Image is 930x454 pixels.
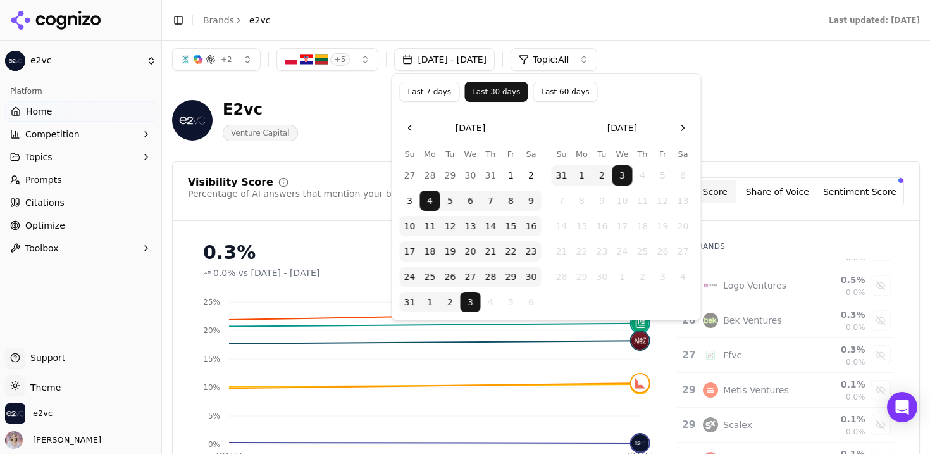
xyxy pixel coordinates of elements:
[400,191,420,211] button: Sunday, August 3rd, 2025
[461,216,481,236] button: Wednesday, August 13th, 2025, selected
[420,191,440,211] button: Monday, August 4th, 2025, selected
[481,267,501,287] button: Thursday, August 28th, 2025, selected
[394,48,495,71] button: [DATE] - [DATE]
[400,148,420,160] th: Sunday
[5,431,23,449] img: Basak Zorlutuna
[5,170,156,190] a: Prompts
[461,267,481,287] button: Wednesday, August 27th, 2025, selected
[208,440,220,449] tspan: 0%
[285,53,297,66] img: PL
[481,148,501,160] th: Thursday
[440,216,461,236] button: Tuesday, August 12th, 2025, selected
[481,165,501,186] button: Thursday, July 31st, 2025
[810,413,865,426] div: 0.1 %
[533,82,597,102] button: Last 60 days
[481,216,501,236] button: Thursday, August 14th, 2025, selected
[33,408,53,419] span: e2vc
[631,332,649,350] img: andreessen horowitz
[239,267,320,279] span: vs [DATE] - [DATE]
[400,292,420,312] button: Sunday, August 31st, 2025, selected
[26,105,52,118] span: Home
[673,148,693,160] th: Saturday
[633,148,653,160] th: Thursday
[30,55,141,66] span: e2vc
[819,180,901,203] button: Sentiment Score
[682,348,691,363] div: 27
[440,267,461,287] button: Tuesday, August 26th, 2025, selected
[887,392,917,422] div: Open Intercom Messenger
[440,165,461,186] button: Tuesday, July 29th, 2025
[300,53,313,66] img: HR
[871,275,891,296] button: Show logo ventures data
[736,180,819,203] button: Share of Voice
[420,216,440,236] button: Monday, August 11th, 2025, selected
[25,219,65,232] span: Optimize
[533,53,569,66] span: Topic: All
[521,241,542,262] button: Saturday, August 23rd, 2025, selected
[703,417,718,432] img: scalex
[871,415,891,435] button: Show scalex data
[188,187,412,200] div: Percentage of AI answers that mention your brand
[203,15,234,25] a: Brands
[203,241,650,264] div: 0.3%
[25,196,65,209] span: Citations
[5,124,156,144] button: Competition
[871,310,891,331] button: Show bek ventures data
[440,148,461,160] th: Tuesday
[810,378,865,391] div: 0.1 %
[481,241,501,262] button: Thursday, August 21st, 2025, selected
[572,148,592,160] th: Monday
[501,241,521,262] button: Friday, August 22nd, 2025, selected
[481,191,501,211] button: Thursday, August 7th, 2025, selected
[677,408,894,443] tr: 29scalexScalex0.1%0.0%Show scalex data
[501,216,521,236] button: Friday, August 15th, 2025, selected
[5,147,156,167] button: Topics
[521,165,542,186] button: Saturday, August 2nd, 2025
[461,241,481,262] button: Wednesday, August 20th, 2025, selected
[703,278,718,293] img: logo ventures
[400,216,420,236] button: Sunday, August 10th, 2025, selected
[521,216,542,236] button: Saturday, August 16th, 2025, selected
[612,165,633,186] button: Today, Wednesday, September 3rd, 2025, selected
[677,338,894,373] tr: 27ffvcFfvc0.3%0.0%Show ffvc data
[5,215,156,236] a: Optimize
[846,392,865,402] span: 0.0%
[440,241,461,262] button: Tuesday, August 19th, 2025, selected
[400,118,420,138] button: Go to the Previous Month
[552,165,572,186] button: Sunday, August 31st, 2025, selected
[723,314,781,327] div: Bek Ventures
[420,165,440,186] button: Monday, July 28th, 2025
[810,274,865,286] div: 0.5 %
[521,267,542,287] button: Saturday, August 30th, 2025, selected
[203,326,220,335] tspan: 20%
[5,81,156,101] div: Platform
[871,380,891,400] button: Show metis ventures data
[5,238,156,258] button: Toolbox
[846,322,865,332] span: 0.0%
[203,298,220,306] tspan: 25%
[208,412,220,420] tspan: 5%
[464,82,528,102] button: Last 30 days
[461,165,481,186] button: Wednesday, July 30th, 2025
[631,434,649,452] img: e2vc
[572,165,592,186] button: Monday, September 1st, 2025, selected
[461,148,481,160] th: Wednesday
[846,287,865,298] span: 0.0%
[829,15,920,25] div: Last updated: [DATE]
[846,357,865,367] span: 0.0%
[5,431,101,449] button: Open user button
[703,313,718,328] img: bek ventures
[810,308,865,321] div: 0.3 %
[28,434,101,446] span: [PERSON_NAME]
[400,165,420,186] button: Sunday, July 27th, 2025
[5,101,156,122] a: Home
[682,382,691,398] div: 29
[5,403,25,424] img: e2vc
[552,148,693,287] table: September 2025
[612,148,633,160] th: Wednesday
[677,268,894,303] tr: 25logo venturesLogo Ventures0.5%0.0%Show logo ventures data
[5,51,25,71] img: e2vc
[188,177,273,187] div: Visibility Score
[440,292,461,312] button: Tuesday, September 2nd, 2025, selected
[501,191,521,211] button: Friday, August 8th, 2025, selected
